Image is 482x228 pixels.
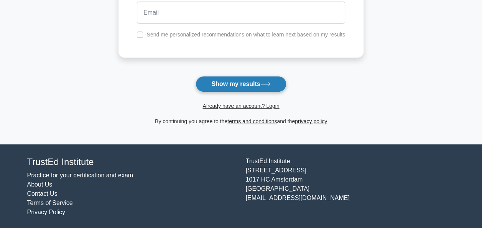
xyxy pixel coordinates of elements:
[27,209,66,215] a: Privacy Policy
[137,2,345,24] input: Email
[227,118,277,124] a: terms and conditions
[295,118,327,124] a: privacy policy
[241,157,460,217] div: TrustEd Institute [STREET_ADDRESS] 1017 HC Amsterdam [GEOGRAPHIC_DATA] [EMAIL_ADDRESS][DOMAIN_NAME]
[196,76,286,92] button: Show my results
[146,31,345,38] label: Send me personalized recommendations on what to learn next based on my results
[27,190,58,197] a: Contact Us
[27,172,133,178] a: Practice for your certification and exam
[114,117,368,126] div: By continuing you agree to the and the
[27,157,237,168] h4: TrustEd Institute
[202,103,279,109] a: Already have an account? Login
[27,200,73,206] a: Terms of Service
[27,181,53,188] a: About Us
